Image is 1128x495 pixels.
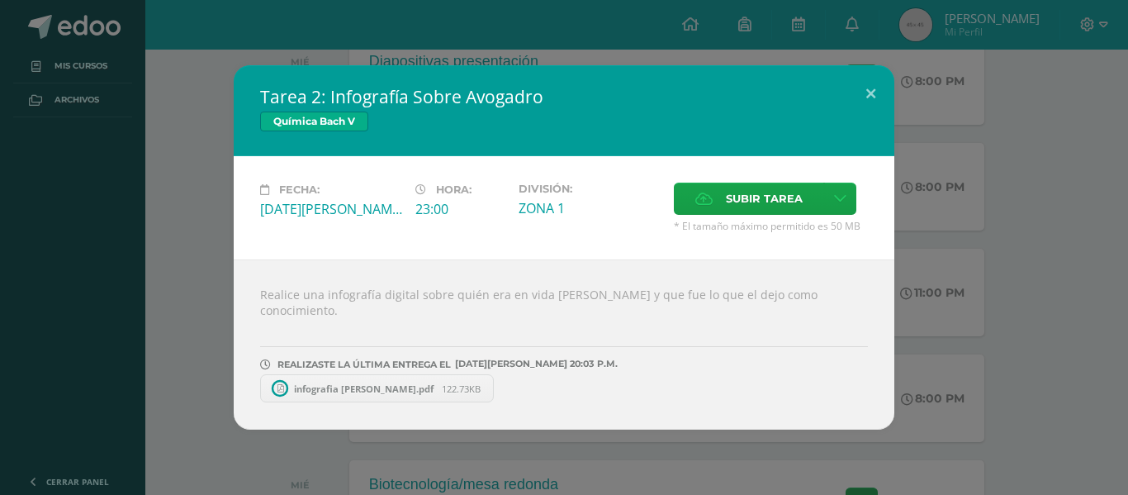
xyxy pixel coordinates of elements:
[442,383,481,395] span: 122.73KB
[279,183,320,196] span: Fecha:
[519,199,661,217] div: ZONA 1
[519,183,661,195] label: División:
[286,383,442,395] span: infografia [PERSON_NAME].pdf
[415,200,505,218] div: 23:00
[436,183,472,196] span: Hora:
[451,364,618,364] span: [DATE][PERSON_NAME] 20:03 P.M.
[277,359,451,370] span: REALIZASTE LA ÚLTIMA ENTREGA EL
[847,65,894,121] button: Close (Esc)
[260,374,494,402] a: infografia [PERSON_NAME].pdf 122.73KB
[260,85,868,108] h2: Tarea 2: Infografía Sobre Avogadro
[260,112,368,131] span: Química Bach V
[234,259,894,430] div: Realice una infografía digital sobre quién era en vida [PERSON_NAME] y que fue lo que el dejo com...
[726,183,803,214] span: Subir tarea
[674,219,868,233] span: * El tamaño máximo permitido es 50 MB
[260,200,402,218] div: [DATE][PERSON_NAME]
